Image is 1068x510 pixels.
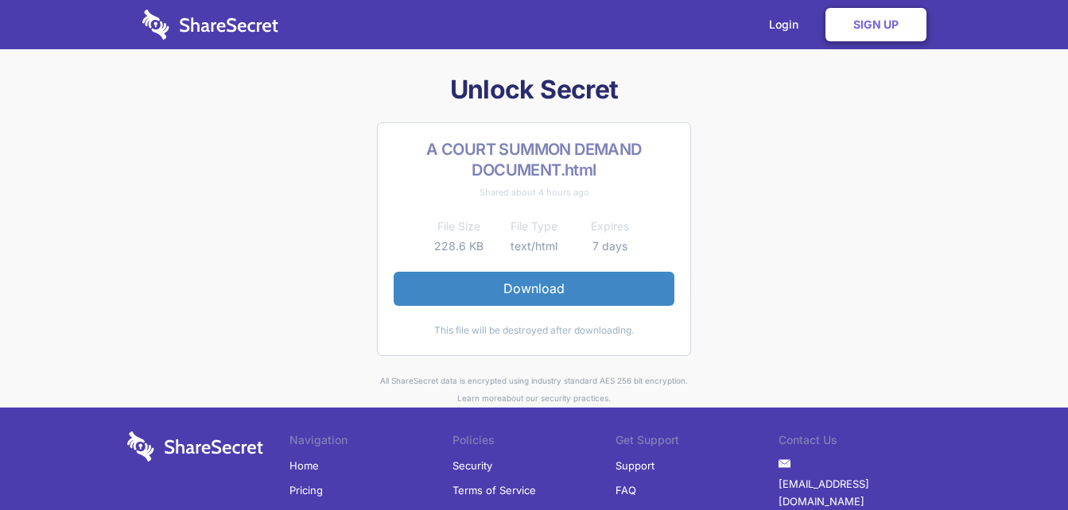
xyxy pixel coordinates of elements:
a: Terms of Service [452,478,536,502]
th: File Type [496,217,572,236]
a: FAQ [616,478,636,502]
th: File Size [421,217,496,236]
h1: Unlock Secret [121,73,948,106]
img: logo-wordmark-white-trans-d4663122ce5f474addd5e946df7df03e33cb6a1c49d2221995e7729f52c070b2.svg [127,431,263,462]
a: Download [394,272,674,305]
td: 7 days [572,237,647,256]
a: Support [616,454,654,477]
div: Shared about 4 hours ago [394,184,674,201]
li: Contact Us [779,431,942,454]
td: text/html [496,237,572,256]
a: Security [452,454,492,477]
img: logo-wordmark-white-trans-d4663122ce5f474addd5e946df7df03e33cb6a1c49d2221995e7729f52c070b2.svg [142,10,278,40]
li: Policies [452,431,616,454]
a: Home [289,454,319,477]
div: All ShareSecret data is encrypted using industry standard AES 256 bit encryption. about our secur... [121,372,948,408]
th: Expires [572,217,647,236]
a: Pricing [289,478,323,502]
h2: A COURT SUMMON DEMAND DOCUMENT.html [394,139,674,180]
li: Get Support [616,431,779,454]
div: This file will be destroyed after downloading. [394,322,674,339]
td: 228.6 KB [421,237,496,256]
iframe: Drift Widget Chat Controller [988,431,1049,491]
li: Navigation [289,431,452,454]
a: Learn more [457,393,502,403]
a: Sign Up [825,8,926,41]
